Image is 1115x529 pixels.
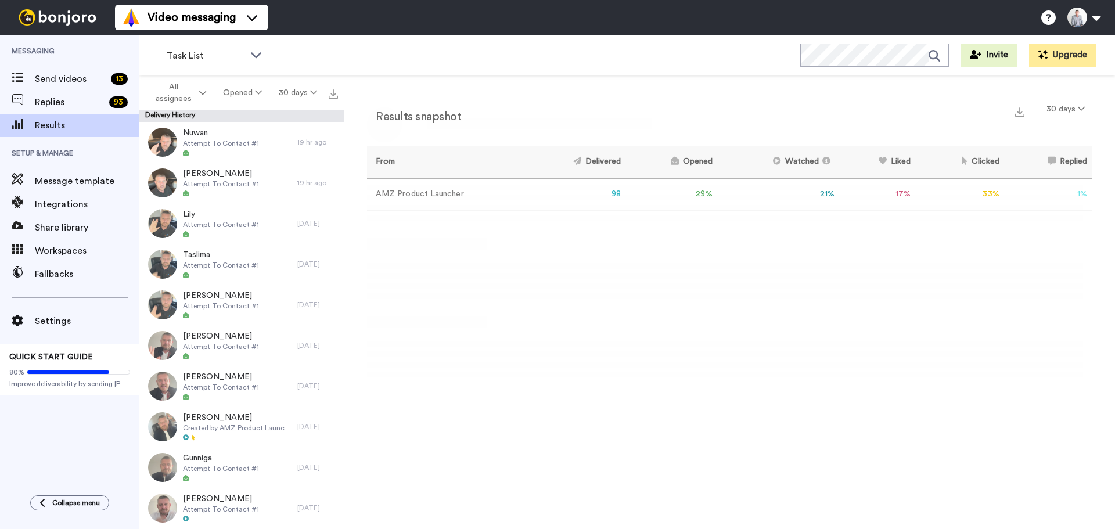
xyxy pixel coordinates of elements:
[183,127,259,139] span: Nuwan
[139,122,344,163] a: NuwanAttempt To Contact #119 hr ago
[139,244,344,285] a: TaslimaAttempt To Contact #1[DATE]
[35,244,139,258] span: Workspaces
[148,494,177,523] img: 0ab1d6f6-8832-49b5-b69f-56bf99dea812-thumb.jpg
[9,368,24,377] span: 80%
[139,285,344,325] a: [PERSON_NAME]Attempt To Contact #1[DATE]
[183,423,292,433] span: Created by AMZ Product Launcher
[1040,99,1092,120] button: 30 days
[915,146,1004,178] th: Clicked
[1015,107,1024,117] img: export.svg
[1004,178,1092,210] td: 1 %
[148,9,236,26] span: Video messaging
[183,383,259,392] span: Attempt To Contact #1
[35,314,139,328] span: Settings
[30,495,109,510] button: Collapse menu
[139,163,344,203] a: [PERSON_NAME]Attempt To Contact #119 hr ago
[139,203,344,244] a: LilyAttempt To Contact #1[DATE]
[183,371,259,383] span: [PERSON_NAME]
[297,138,338,147] div: 19 hr ago
[35,72,106,86] span: Send videos
[35,174,139,188] span: Message template
[139,406,344,447] a: [PERSON_NAME]Created by AMZ Product Launcher[DATE]
[325,84,341,102] button: Export all results that match these filters now.
[148,168,177,197] img: a3d1f550-8890-4dc8-b7b7-871cf63e25e5-thumb.jpg
[148,331,177,360] img: 7fddf020-c9b6-41d8-805e-1968125372be-thumb.jpg
[167,49,244,63] span: Task List
[183,249,259,261] span: Taslima
[329,89,338,99] img: export.svg
[122,8,141,27] img: vm-color.svg
[183,452,259,464] span: Gunniga
[183,261,259,270] span: Attempt To Contact #1
[367,178,525,210] td: AMZ Product Launcher
[148,453,177,482] img: a13b13f4-5a32-4d24-8dae-4c463d7ee2d4-thumb.jpg
[183,301,259,311] span: Attempt To Contact #1
[150,81,197,105] span: All assignees
[148,290,177,319] img: c1afeea2-44f4-411c-be6e-930c69f88358-thumb.jpg
[525,178,625,210] td: 98
[139,366,344,406] a: [PERSON_NAME]Attempt To Contact #1[DATE]
[109,96,128,108] div: 93
[139,488,344,528] a: [PERSON_NAME]Attempt To Contact #1[DATE]
[215,82,271,103] button: Opened
[183,139,259,148] span: Attempt To Contact #1
[297,341,338,350] div: [DATE]
[9,379,130,388] span: Improve deliverability by sending [PERSON_NAME]’s from your own email
[111,73,128,85] div: 13
[839,178,915,210] td: 17 %
[183,330,259,342] span: [PERSON_NAME]
[148,250,177,279] img: 0062657b-d83e-4ca7-b0e8-9be71bcc35d0-thumb.jpg
[183,493,259,505] span: [PERSON_NAME]
[183,220,259,229] span: Attempt To Contact #1
[297,219,338,228] div: [DATE]
[183,342,259,351] span: Attempt To Contact #1
[915,178,1004,210] td: 33 %
[52,498,100,508] span: Collapse menu
[148,128,177,157] img: cca8b97b-e0c0-4d65-9cbd-362480c6d72b-thumb.jpg
[1012,103,1028,120] button: Export a summary of each team member’s results that match this filter now.
[270,82,325,103] button: 30 days
[839,146,915,178] th: Liked
[183,505,259,514] span: Attempt To Contact #1
[9,353,93,361] span: QUICK START GUIDE
[367,110,461,123] h2: Results snapshot
[367,146,525,178] th: From
[35,221,139,235] span: Share library
[525,146,625,178] th: Delivered
[183,464,259,473] span: Attempt To Contact #1
[717,146,839,178] th: Watched
[35,118,139,132] span: Results
[148,209,177,238] img: 127ae4e3-2c0d-4780-b0af-438cf1604aa0-thumb.jpg
[625,178,717,210] td: 29 %
[297,178,338,188] div: 19 hr ago
[297,260,338,269] div: [DATE]
[14,9,101,26] img: bj-logo-header-white.svg
[625,146,717,178] th: Opened
[35,267,139,281] span: Fallbacks
[183,412,292,423] span: [PERSON_NAME]
[183,290,259,301] span: [PERSON_NAME]
[297,422,338,431] div: [DATE]
[139,110,344,122] div: Delivery History
[1029,44,1096,67] button: Upgrade
[35,95,105,109] span: Replies
[297,503,338,513] div: [DATE]
[961,44,1017,67] button: Invite
[297,382,338,391] div: [DATE]
[139,325,344,366] a: [PERSON_NAME]Attempt To Contact #1[DATE]
[297,300,338,310] div: [DATE]
[717,178,839,210] td: 21 %
[148,412,177,441] img: 7e4f4cc1-f695-4cab-ab86-920e4fd3529f-thumb.jpg
[1004,146,1092,178] th: Replied
[183,168,259,179] span: [PERSON_NAME]
[183,208,259,220] span: Lily
[139,447,344,488] a: GunnigaAttempt To Contact #1[DATE]
[183,179,259,189] span: Attempt To Contact #1
[142,77,215,109] button: All assignees
[35,197,139,211] span: Integrations
[148,372,177,401] img: 99ca712c-ed1d-43d3-b6e2-4b6ce2d91696-thumb.jpg
[297,463,338,472] div: [DATE]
